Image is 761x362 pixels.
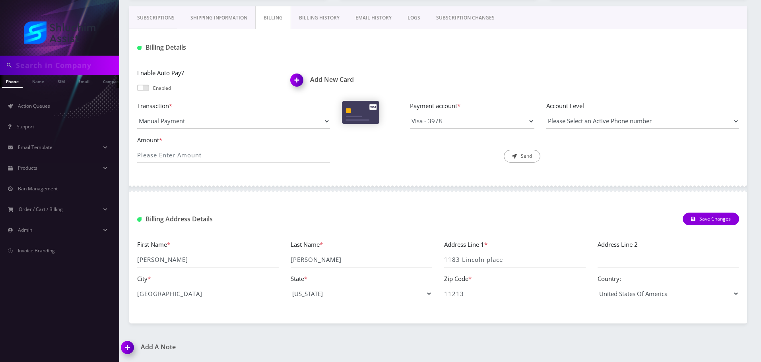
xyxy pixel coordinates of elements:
h1: Billing Address Details [137,215,330,223]
img: Billing Details [137,46,142,50]
label: State [291,274,307,283]
img: Add New Card [287,71,310,95]
h1: Billing Details [137,44,330,51]
a: Add A Note [121,343,432,351]
a: Shipping Information [182,6,255,29]
input: Please Enter Amount [137,147,330,163]
input: Last Name [291,252,432,267]
input: Search in Company [16,58,117,73]
span: Products [18,165,37,171]
label: City [137,274,151,283]
a: SUBSCRIPTION CHANGES [428,6,503,29]
input: First Name [137,252,279,267]
input: Address Line 1 [444,252,586,267]
img: Cards [342,101,379,124]
span: Invoice Branding [18,247,55,254]
img: Billing Address Detail [137,217,142,222]
p: Enabled [153,85,171,92]
a: Email [74,75,93,87]
button: Send [504,150,540,163]
label: Payment account [410,101,534,110]
span: Email Template [18,144,52,151]
a: Add New CardAdd New Card [291,76,432,83]
a: Billing [255,6,291,29]
label: Address Line 2 [598,240,638,249]
img: Shluchim Assist [24,21,95,44]
label: Account Level [546,101,739,110]
a: Name [28,75,48,87]
label: Zip Code [444,274,472,283]
button: Save Changes [683,213,739,225]
label: Enable Auto Pay? [137,68,279,77]
a: EMAIL HISTORY [347,6,400,29]
a: Company [99,75,126,87]
a: Subscriptions [129,6,182,29]
input: City [137,286,279,301]
span: Ban Management [18,185,58,192]
input: Zip [444,286,586,301]
h1: Add New Card [291,76,432,83]
span: Action Queues [18,103,50,109]
label: First Name [137,240,170,249]
label: Address Line 1 [444,240,487,249]
a: Billing History [291,6,347,29]
label: Amount [137,136,330,145]
label: Country: [598,274,621,283]
label: Transaction [137,101,330,110]
a: LOGS [400,6,428,29]
span: Order / Cart / Billing [19,206,63,213]
span: Support [17,123,34,130]
a: Phone [2,75,23,88]
label: Last Name [291,240,323,249]
a: SIM [54,75,69,87]
span: Admin [18,226,32,233]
